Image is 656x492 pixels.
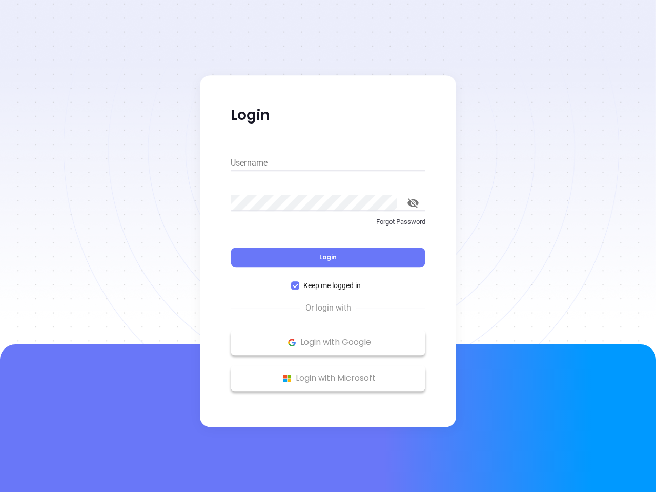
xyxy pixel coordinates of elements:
img: Google Logo [285,336,298,349]
p: Login with Microsoft [236,371,420,386]
p: Login with Google [236,335,420,350]
p: Login [231,106,425,125]
span: Login [319,253,337,261]
img: Microsoft Logo [281,372,294,385]
button: toggle password visibility [401,191,425,215]
button: Microsoft Logo Login with Microsoft [231,365,425,391]
button: Login [231,248,425,267]
button: Google Logo Login with Google [231,330,425,355]
p: Forgot Password [231,217,425,227]
span: Or login with [300,302,356,314]
span: Keep me logged in [299,280,365,291]
a: Forgot Password [231,217,425,235]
